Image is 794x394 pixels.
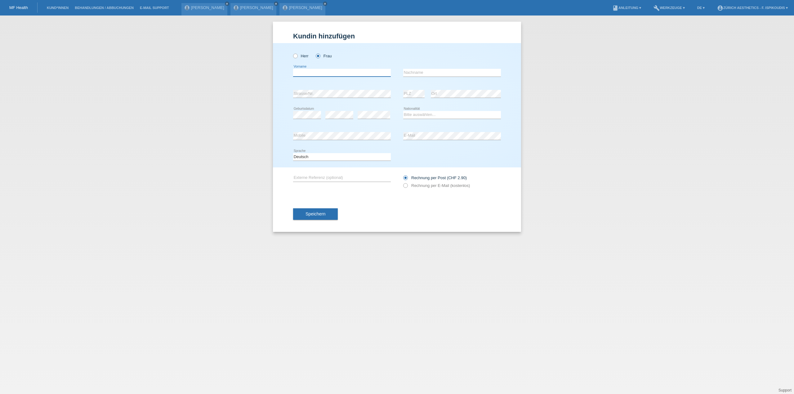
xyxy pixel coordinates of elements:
a: close [274,2,278,6]
a: [PERSON_NAME] [289,5,322,10]
label: Herr [293,54,309,58]
label: Rechnung per Post (CHF 2.90) [403,175,467,180]
input: Frau [316,54,320,58]
i: account_circle [717,5,723,11]
a: DE ▾ [694,6,708,10]
a: MF Health [9,5,28,10]
input: Rechnung per E-Mail (kostenlos) [403,183,407,191]
a: Kund*innen [44,6,72,10]
label: Rechnung per E-Mail (kostenlos) [403,183,470,188]
label: Frau [316,54,332,58]
a: bookAnleitung ▾ [609,6,644,10]
i: close [225,2,229,5]
i: close [323,2,327,5]
a: Support [778,388,792,392]
a: [PERSON_NAME] [191,5,224,10]
a: [PERSON_NAME] [240,5,273,10]
span: Speichern [306,211,325,216]
i: book [612,5,618,11]
a: account_circleZürich Aesthetics - F. Ispikoudis ▾ [714,6,791,10]
h1: Kundin hinzufügen [293,32,501,40]
button: Speichern [293,208,338,220]
a: close [225,2,229,6]
i: build [653,5,660,11]
input: Herr [293,54,297,58]
a: close [323,2,327,6]
i: close [274,2,278,5]
a: buildWerkzeuge ▾ [650,6,688,10]
a: Behandlungen / Abbuchungen [72,6,137,10]
a: E-Mail Support [137,6,172,10]
input: Rechnung per Post (CHF 2.90) [403,175,407,183]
